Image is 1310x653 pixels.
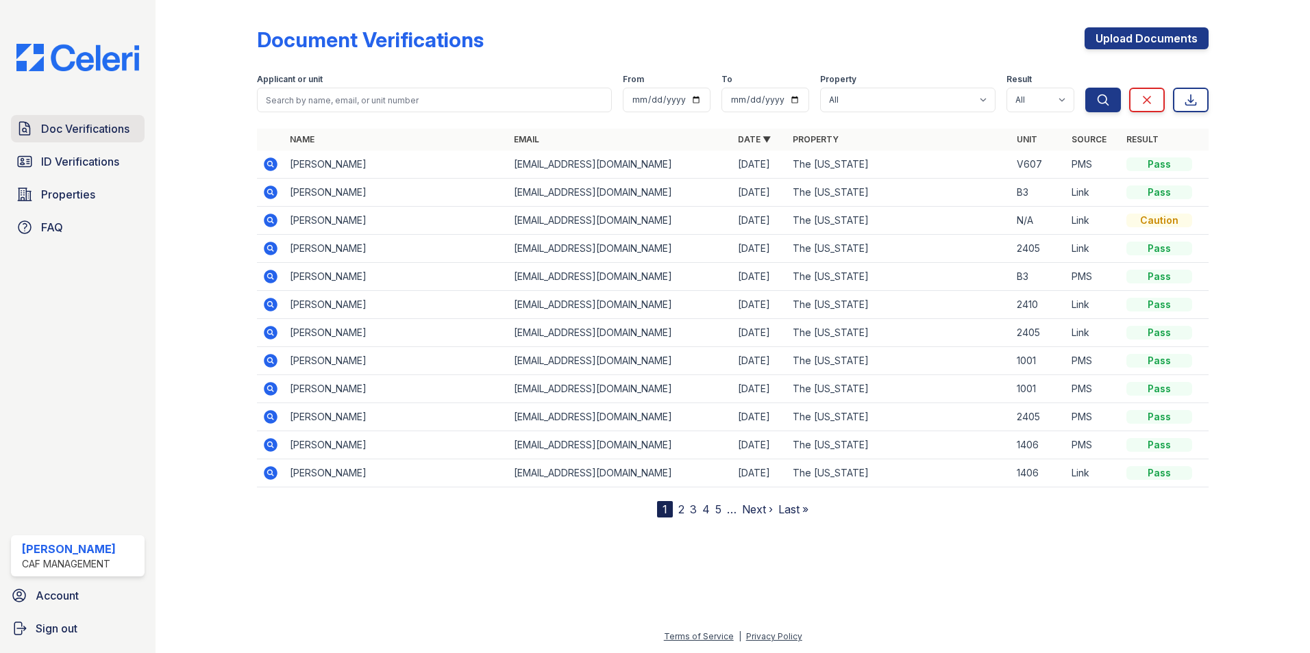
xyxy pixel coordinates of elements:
[36,620,77,637] span: Sign out
[1126,298,1192,311] div: Pass
[5,615,150,642] a: Sign out
[284,291,508,319] td: [PERSON_NAME]
[787,459,1011,487] td: The [US_STATE]
[739,631,741,641] div: |
[732,235,787,263] td: [DATE]
[732,151,787,179] td: [DATE]
[1066,431,1121,459] td: PMS
[1011,151,1066,179] td: V607
[508,459,732,487] td: [EMAIL_ADDRESS][DOMAIN_NAME]
[1072,134,1107,144] a: Source
[22,557,116,571] div: CAF Management
[1126,134,1159,144] a: Result
[508,207,732,235] td: [EMAIL_ADDRESS][DOMAIN_NAME]
[746,631,802,641] a: Privacy Policy
[508,319,732,347] td: [EMAIL_ADDRESS][DOMAIN_NAME]
[257,88,612,112] input: Search by name, email, or unit number
[721,74,732,85] label: To
[508,179,732,207] td: [EMAIL_ADDRESS][DOMAIN_NAME]
[508,403,732,431] td: [EMAIL_ADDRESS][DOMAIN_NAME]
[715,502,721,516] a: 5
[284,431,508,459] td: [PERSON_NAME]
[787,151,1011,179] td: The [US_STATE]
[1066,179,1121,207] td: Link
[732,319,787,347] td: [DATE]
[623,74,644,85] label: From
[41,186,95,203] span: Properties
[508,263,732,291] td: [EMAIL_ADDRESS][DOMAIN_NAME]
[657,501,673,517] div: 1
[702,502,710,516] a: 4
[257,74,323,85] label: Applicant or unit
[732,263,787,291] td: [DATE]
[1006,74,1032,85] label: Result
[290,134,314,144] a: Name
[1126,438,1192,452] div: Pass
[1126,242,1192,255] div: Pass
[284,375,508,403] td: [PERSON_NAME]
[5,582,150,609] a: Account
[732,207,787,235] td: [DATE]
[787,207,1011,235] td: The [US_STATE]
[778,502,808,516] a: Last »
[1017,134,1037,144] a: Unit
[1066,151,1121,179] td: PMS
[1066,319,1121,347] td: Link
[22,541,116,557] div: [PERSON_NAME]
[732,431,787,459] td: [DATE]
[732,179,787,207] td: [DATE]
[732,403,787,431] td: [DATE]
[11,214,145,241] a: FAQ
[742,502,773,516] a: Next ›
[1066,375,1121,403] td: PMS
[1011,375,1066,403] td: 1001
[732,459,787,487] td: [DATE]
[787,403,1011,431] td: The [US_STATE]
[284,151,508,179] td: [PERSON_NAME]
[1126,466,1192,480] div: Pass
[1011,319,1066,347] td: 2405
[257,27,484,52] div: Document Verifications
[787,179,1011,207] td: The [US_STATE]
[1011,403,1066,431] td: 2405
[1085,27,1209,49] a: Upload Documents
[284,347,508,375] td: [PERSON_NAME]
[1011,263,1066,291] td: B3
[1011,347,1066,375] td: 1001
[1011,431,1066,459] td: 1406
[508,291,732,319] td: [EMAIL_ADDRESS][DOMAIN_NAME]
[11,181,145,208] a: Properties
[1126,214,1192,227] div: Caution
[1011,235,1066,263] td: 2405
[1011,459,1066,487] td: 1406
[1066,263,1121,291] td: PMS
[1011,179,1066,207] td: B3
[787,347,1011,375] td: The [US_STATE]
[1126,326,1192,340] div: Pass
[787,319,1011,347] td: The [US_STATE]
[284,459,508,487] td: [PERSON_NAME]
[1126,410,1192,424] div: Pass
[1126,382,1192,396] div: Pass
[284,235,508,263] td: [PERSON_NAME]
[1066,347,1121,375] td: PMS
[1066,459,1121,487] td: Link
[508,151,732,179] td: [EMAIL_ADDRESS][DOMAIN_NAME]
[5,44,150,71] img: CE_Logo_Blue-a8612792a0a2168367f1c8372b55b34899dd931a85d93a1a3d3e32e68fde9ad4.png
[1126,185,1192,199] div: Pass
[508,375,732,403] td: [EMAIL_ADDRESS][DOMAIN_NAME]
[820,74,856,85] label: Property
[787,375,1011,403] td: The [US_STATE]
[732,347,787,375] td: [DATE]
[1066,207,1121,235] td: Link
[787,431,1011,459] td: The [US_STATE]
[727,501,737,517] span: …
[793,134,839,144] a: Property
[664,631,734,641] a: Terms of Service
[1011,207,1066,235] td: N/A
[1126,270,1192,283] div: Pass
[732,291,787,319] td: [DATE]
[508,347,732,375] td: [EMAIL_ADDRESS][DOMAIN_NAME]
[284,263,508,291] td: [PERSON_NAME]
[1066,235,1121,263] td: Link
